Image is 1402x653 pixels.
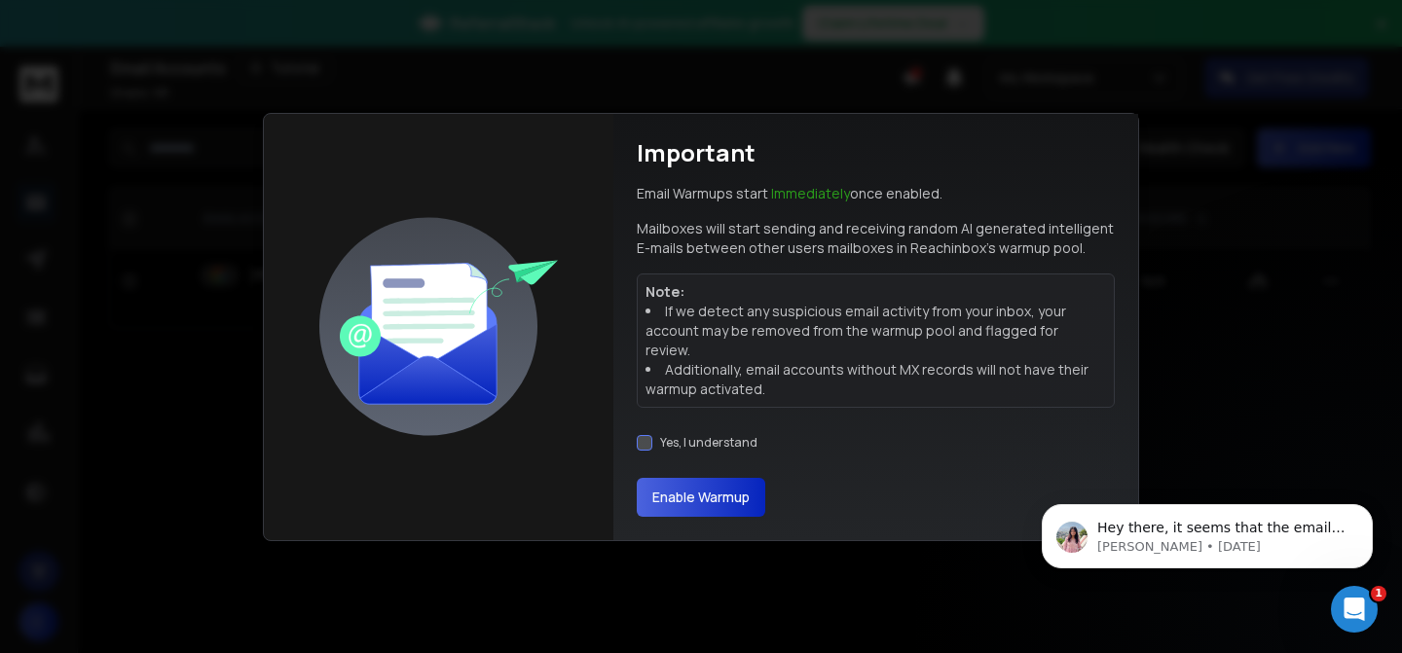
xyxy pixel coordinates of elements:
h1: Important [637,137,756,168]
p: Mailboxes will start sending and receiving random AI generated intelligent E-mails between other ... [637,219,1115,258]
span: Hey there, it seems that the email you are trying to connect already exists on a ReachInbox accou... [85,56,334,285]
span: 1 [1371,586,1386,601]
span: Immediately [771,184,850,202]
label: Yes, I understand [660,435,757,451]
li: Additionally, email accounts without MX records will not have their warmup activated. [646,360,1106,399]
p: Note: [646,282,1106,302]
iframe: Intercom live chat [1331,586,1378,633]
p: Message from Lakshita, sent 2d ago [85,75,336,92]
li: If we detect any suspicious email activity from your inbox, your account may be removed from the ... [646,302,1106,360]
iframe: Intercom notifications message [1013,463,1402,600]
p: Email Warmups start once enabled. [637,184,942,203]
button: Enable Warmup [637,478,765,517]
